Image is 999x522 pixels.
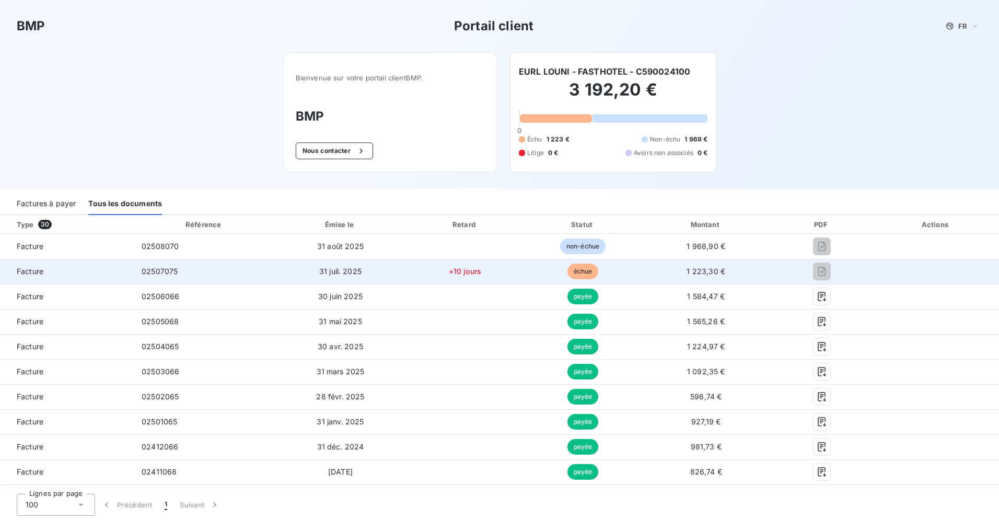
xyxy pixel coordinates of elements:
[567,364,599,379] span: payée
[319,267,362,276] span: 31 juil. 2025
[567,439,599,455] span: payée
[318,292,363,301] span: 30 juin 2025
[8,341,125,352] span: Facture
[296,74,484,82] span: Bienvenue sur votre portail client BMP .
[317,417,364,426] span: 31 janv. 2025
[296,107,484,126] h3: BMP
[548,148,558,158] span: 0 €
[142,417,177,426] span: 02501065
[8,467,125,477] span: Facture
[142,317,179,326] span: 02505068
[317,242,364,251] span: 31 août 2025
[8,391,125,402] span: Facture
[165,500,167,510] span: 1
[643,219,769,230] div: Montant
[8,417,125,427] span: Facture
[8,442,125,452] span: Facture
[687,367,725,376] span: 1 092,35 €
[958,22,967,30] span: FR
[517,126,521,135] span: 0
[634,148,693,158] span: Avoirs non associés
[567,289,599,304] span: payée
[698,148,707,158] span: 0 €
[567,464,599,480] span: payée
[142,367,179,376] span: 02503066
[316,392,364,401] span: 28 févr. 2025
[454,17,533,35] h3: Portail client
[687,317,725,326] span: 1 565,26 €
[8,291,125,302] span: Facture
[8,266,125,277] span: Facture
[277,219,403,230] div: Émise le
[142,242,179,251] span: 02508070
[547,135,570,144] span: 1 223 €
[690,467,722,476] span: 826,74 €
[317,367,365,376] span: 31 mars 2025
[691,417,721,426] span: 927,19 €
[560,239,606,254] span: non-échue
[527,148,544,158] span: Litige
[8,241,125,252] span: Facture
[319,317,362,326] span: 31 mai 2025
[95,494,158,516] button: Précédent
[26,500,38,510] span: 100
[567,339,599,354] span: payée
[328,467,353,476] span: [DATE]
[567,314,599,329] span: payée
[687,267,725,276] span: 1 223,30 €
[142,467,177,476] span: 02411068
[519,79,707,111] h2: 3 192,20 €
[567,414,599,430] span: payée
[650,135,680,144] span: Non-échu
[690,392,722,401] span: 596,74 €
[691,442,722,451] span: 981,73 €
[875,219,997,230] div: Actions
[527,219,639,230] div: Statut
[687,292,725,301] span: 1 584,47 €
[88,193,162,215] div: Tous les documents
[185,220,221,229] div: Référence
[687,242,725,251] span: 1 968,90 €
[567,389,599,405] span: payée
[687,342,725,351] span: 1 224,97 €
[449,267,481,276] span: +10 jours
[142,442,178,451] span: 02412066
[527,135,542,144] span: Échu
[17,17,45,35] h3: BMP
[158,494,173,516] button: 1
[142,267,178,276] span: 02507075
[408,219,522,230] div: Retard
[142,342,179,351] span: 02504065
[38,220,52,229] span: 30
[318,342,363,351] span: 30 avr. 2025
[773,219,870,230] div: PDF
[10,219,131,230] div: Type
[296,143,373,159] button: Nous contacter
[567,264,599,279] span: échue
[684,135,707,144] span: 1 969 €
[142,392,179,401] span: 02502065
[8,316,125,327] span: Facture
[173,494,226,516] button: Suivant
[8,366,125,377] span: Facture
[519,65,690,78] h6: EURL LOUNI - FASTHOTEL - C590024100
[17,193,76,215] div: Factures à payer
[317,442,364,451] span: 31 déc. 2024
[142,292,179,301] span: 02506066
